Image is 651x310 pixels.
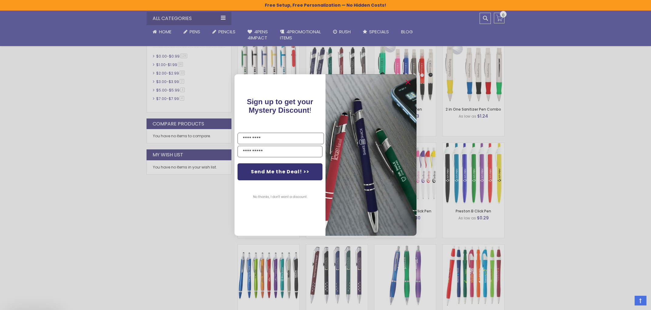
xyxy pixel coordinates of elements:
span: Sign up to get your Mystery Discount [247,98,313,114]
img: pop-up-image [325,74,417,236]
span: ! [247,98,313,114]
button: Send Me the Deal! >> [238,163,322,180]
button: No thanks, I don't want a discount. [250,189,310,205]
button: Close dialog [403,77,413,87]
